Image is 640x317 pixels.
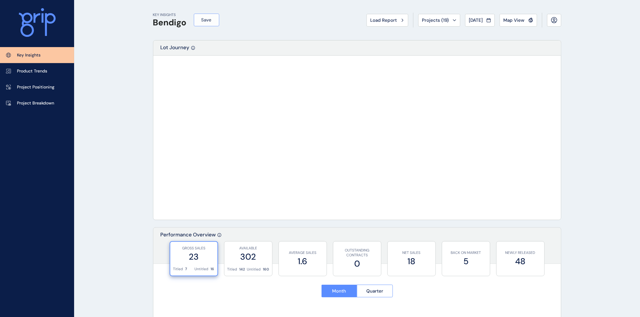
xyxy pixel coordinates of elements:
button: Load Report [367,14,408,27]
button: [DATE] [465,14,495,27]
span: Load Report [371,17,397,23]
span: Map View [504,17,525,23]
label: 48 [500,255,541,267]
p: Key Insights [17,52,41,58]
p: BACK ON MARKET [445,250,487,255]
p: Titled [227,267,237,272]
button: Map View [500,14,537,27]
span: Save [201,17,212,23]
label: 18 [391,255,433,267]
label: 302 [227,251,269,263]
p: 7 [185,267,187,272]
span: [DATE] [469,17,483,23]
p: 160 [263,267,269,272]
button: Save [194,14,219,26]
p: Project Breakdown [17,100,54,106]
p: KEY INSIGHTS [153,12,187,18]
p: NET SALES [391,250,433,255]
label: 23 [173,251,214,263]
p: Performance Overview [161,231,216,264]
p: GROSS SALES [173,246,214,251]
label: 5 [445,255,487,267]
p: Titled [173,267,183,272]
p: 142 [240,267,245,272]
p: AVERAGE SALES [282,250,324,255]
span: Projects ( 19 ) [422,17,449,23]
p: Untitled [195,267,209,272]
p: NEWLY RELEASED [500,250,541,255]
p: Lot Journey [161,44,190,55]
p: Project Positioning [17,84,54,90]
label: 0 [336,258,378,270]
h1: Bendigo [153,18,187,28]
p: AVAILABLE [227,246,269,251]
p: OUTSTANDING CONTRACTS [336,248,378,258]
p: Untitled [247,267,261,272]
p: 16 [211,267,214,272]
label: 1.6 [282,255,324,267]
p: Product Trends [17,68,47,74]
button: Projects (19) [418,14,460,27]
